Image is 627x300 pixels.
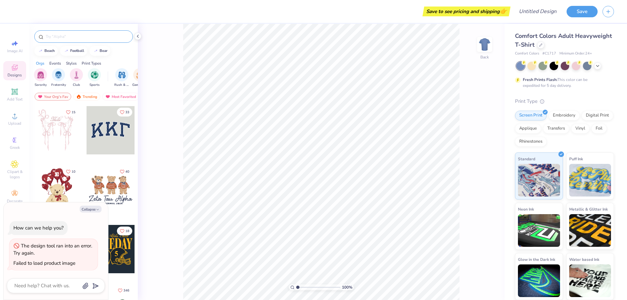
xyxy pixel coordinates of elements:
span: Designs [8,72,22,78]
button: filter button [34,68,47,87]
span: Comfort Colors Adult Heavyweight T-Shirt [515,32,612,49]
div: This color can be expedited for 5 day delivery. [523,77,603,88]
div: filter for Fraternity [51,68,66,87]
span: Glow in the Dark Ink [518,256,555,263]
span: 100 % [342,284,352,290]
span: Neon Ink [518,206,534,213]
button: Collapse [80,206,102,213]
button: filter button [51,68,66,87]
span: Fraternity [51,83,66,87]
div: filter for Club [70,68,83,87]
div: filter for Game Day [132,68,147,87]
img: Standard [518,164,560,197]
span: Clipart & logos [3,169,26,180]
button: football [60,46,87,56]
img: Club Image [73,71,80,79]
button: Like [117,167,132,176]
span: Image AI [7,48,23,54]
strong: Fresh Prints Flash: [523,77,557,82]
img: trend_line.gif [38,49,43,53]
img: Glow in the Dark Ink [518,264,560,297]
div: Vinyl [571,124,589,134]
div: Most Favorited [102,93,139,101]
button: Like [117,227,132,235]
span: Comfort Colors [515,51,539,56]
div: beach [44,49,55,53]
img: Neon Ink [518,214,560,247]
button: beach [34,46,58,56]
button: Like [117,108,132,117]
span: Sports [89,83,100,87]
span: Puff Ink [569,155,583,162]
div: bear [100,49,107,53]
button: Like [63,108,78,117]
div: Failed to load product image [13,260,75,266]
div: Back [480,54,489,60]
button: filter button [132,68,147,87]
button: filter button [114,68,129,87]
img: most_fav.gif [38,94,43,99]
button: bear [89,46,110,56]
img: Sports Image [91,71,98,79]
button: Save [567,6,598,17]
div: Applique [515,124,541,134]
img: most_fav.gif [105,94,110,99]
span: 40 [125,170,129,173]
span: Greek [10,145,20,150]
button: Like [63,167,78,176]
input: Untitled Design [514,5,562,18]
img: Game Day Image [136,71,144,79]
span: 15 [72,111,75,114]
img: Rush & Bid Image [118,71,126,79]
button: filter button [88,68,101,87]
div: Save to see pricing and shipping [424,7,509,16]
div: filter for Sorority [34,68,47,87]
div: Screen Print [515,111,547,120]
img: trending.gif [76,94,81,99]
img: Back [478,38,491,51]
span: Game Day [132,83,147,87]
span: Rush & Bid [114,83,129,87]
img: Water based Ink [569,264,611,297]
span: 10 [72,170,75,173]
div: filter for Sports [88,68,101,87]
span: 33 [125,111,129,114]
span: Sorority [35,83,47,87]
span: 346 [123,289,129,292]
div: Trending [73,93,100,101]
div: Digital Print [582,111,613,120]
div: The design tool ran into an error. Try again. [13,243,92,257]
img: Metallic & Glitter Ink [569,214,611,247]
span: Upload [8,121,21,126]
span: Decorate [7,198,23,204]
div: Foil [591,124,607,134]
div: Rhinestones [515,137,547,147]
span: Water based Ink [569,256,599,263]
img: trend_line.gif [64,49,69,53]
div: filter for Rush & Bid [114,68,129,87]
div: Orgs [36,60,44,66]
img: Puff Ink [569,164,611,197]
span: # C1717 [542,51,556,56]
button: Like [115,286,132,295]
div: Transfers [543,124,569,134]
div: How can we help you? [13,225,64,231]
div: Styles [66,60,77,66]
span: 👉 [500,7,507,15]
span: Standard [518,155,535,162]
img: Sorority Image [37,71,44,79]
span: 18 [125,229,129,233]
div: Embroidery [549,111,580,120]
div: Print Type [515,98,614,105]
div: Print Types [82,60,101,66]
div: Your Org's Fav [35,93,71,101]
div: Events [49,60,61,66]
span: Club [73,83,80,87]
span: Add Text [7,97,23,102]
span: Minimum Order: 24 + [559,51,592,56]
button: filter button [70,68,83,87]
input: Try "Alpha" [45,33,129,40]
span: Metallic & Glitter Ink [569,206,608,213]
img: Fraternity Image [55,71,62,79]
div: football [70,49,84,53]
